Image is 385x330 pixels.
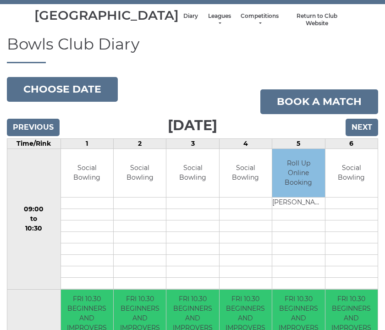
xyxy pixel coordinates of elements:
[183,12,198,20] a: Diary
[114,149,166,197] td: Social Bowling
[288,12,346,27] a: Return to Club Website
[113,139,166,149] td: 2
[7,119,60,136] input: Previous
[260,89,378,114] a: Book a match
[7,139,61,149] td: Time/Rink
[60,139,113,149] td: 1
[7,77,118,102] button: Choose date
[272,149,324,197] td: Roll Up Online Booking
[219,139,272,149] td: 4
[220,149,272,197] td: Social Bowling
[325,149,378,197] td: Social Bowling
[7,149,61,290] td: 09:00 to 10:30
[207,12,231,27] a: Leagues
[325,139,378,149] td: 6
[346,119,378,136] input: Next
[166,139,219,149] td: 3
[61,149,113,197] td: Social Bowling
[272,197,324,209] td: [PERSON_NAME]
[7,36,378,63] h1: Bowls Club Diary
[166,149,219,197] td: Social Bowling
[272,139,325,149] td: 5
[34,8,179,22] div: [GEOGRAPHIC_DATA]
[241,12,279,27] a: Competitions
